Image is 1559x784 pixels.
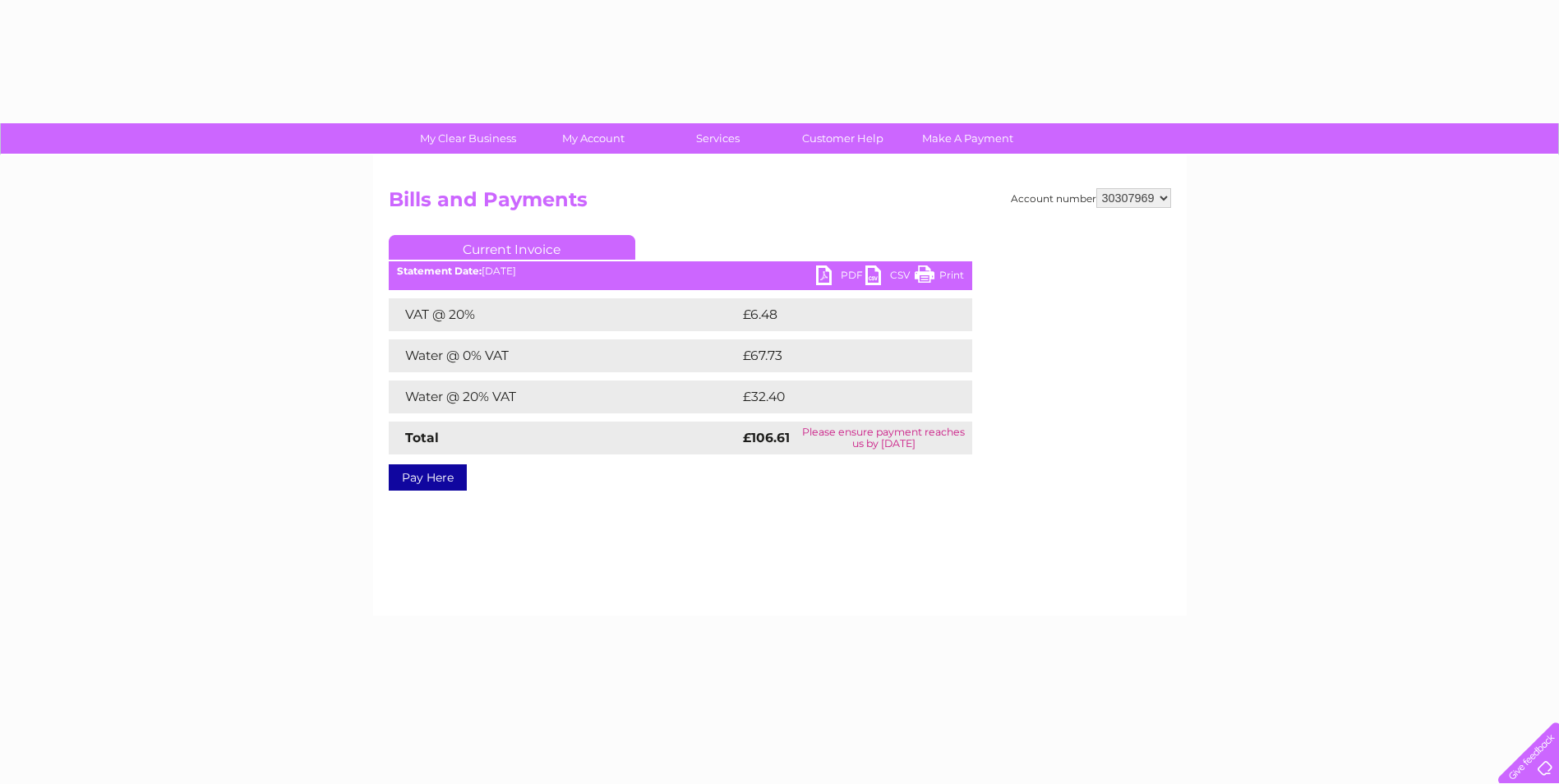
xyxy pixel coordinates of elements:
[389,235,635,260] a: Current Invoice
[400,123,536,154] a: My Clear Business
[739,298,934,331] td: £6.48
[796,422,972,454] td: Please ensure payment reaches us by [DATE]
[389,380,739,413] td: Water @ 20% VAT
[389,265,972,277] div: [DATE]
[405,430,439,445] strong: Total
[525,123,661,154] a: My Account
[389,298,739,331] td: VAT @ 20%
[389,188,1171,219] h2: Bills and Payments
[739,380,939,413] td: £32.40
[743,430,790,445] strong: £106.61
[389,464,467,491] a: Pay Here
[389,339,739,372] td: Water @ 0% VAT
[1011,188,1171,208] div: Account number
[915,265,964,289] a: Print
[739,339,938,372] td: £67.73
[900,123,1035,154] a: Make A Payment
[650,123,786,154] a: Services
[865,265,915,289] a: CSV
[397,265,482,277] b: Statement Date:
[775,123,911,154] a: Customer Help
[816,265,865,289] a: PDF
